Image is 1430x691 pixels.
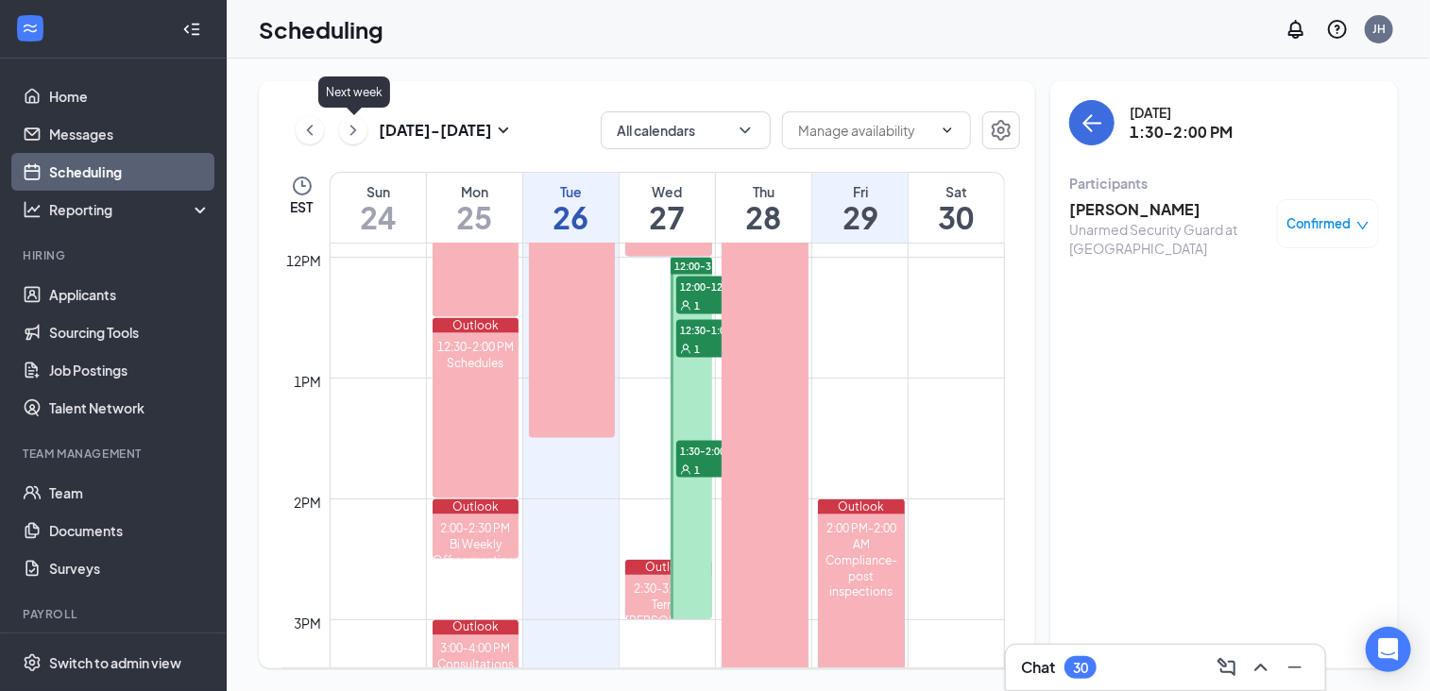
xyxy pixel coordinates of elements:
[620,173,715,243] a: August 27, 2025
[1285,18,1307,41] svg: Notifications
[523,182,619,201] div: Tue
[49,153,211,191] a: Scheduling
[1212,652,1242,683] button: ComposeMessage
[344,119,363,142] svg: ChevronRight
[1284,656,1306,679] svg: Minimize
[812,182,908,201] div: Fri
[1081,111,1103,134] svg: ArrowLeft
[318,76,390,108] div: Next week
[716,173,811,243] a: August 28, 2025
[182,20,201,39] svg: Collapse
[620,182,715,201] div: Wed
[427,201,522,233] h1: 25
[940,123,955,138] svg: ChevronDown
[625,597,712,629] div: Term - [PERSON_NAME]
[909,182,1004,201] div: Sat
[812,201,908,233] h1: 29
[339,116,367,144] button: ChevronRight
[798,120,932,141] input: Manage availability
[818,520,905,552] div: 2:00 PM-2:00 AM
[433,520,519,536] div: 2:00-2:30 PM
[331,201,426,233] h1: 24
[625,581,712,597] div: 2:30-3:00 PM
[49,115,211,153] a: Messages
[23,446,207,462] div: Team Management
[601,111,771,149] button: All calendarsChevronDown
[716,201,811,233] h1: 28
[1130,103,1233,122] div: [DATE]
[331,173,426,243] a: August 24, 2025
[433,318,519,333] div: Outlook
[625,560,712,575] div: Outlook
[49,653,181,672] div: Switch to admin view
[1069,100,1115,145] button: back-button
[1216,656,1238,679] svg: ComposeMessage
[909,201,1004,233] h1: 30
[1326,18,1349,41] svg: QuestionInfo
[694,463,700,477] span: 1
[49,549,211,587] a: Surveys
[676,277,771,295] span: 12:00-12:30 PM
[674,260,741,273] span: 12:00-3:00 PM
[694,343,700,356] span: 1
[23,200,42,219] svg: Analysis
[676,441,771,460] span: 1:30-2:00 PM
[1130,122,1233,143] h3: 1:30-2:00 PM
[433,536,519,600] div: Bi Weekly Office meeting, In Person Reminder
[1021,657,1055,678] h3: Chat
[283,250,326,271] div: 12pm
[523,173,619,243] a: August 26, 2025
[433,620,519,635] div: Outlook
[812,173,908,243] a: August 29, 2025
[433,339,519,355] div: 12:30-2:00 PM
[736,121,755,140] svg: ChevronDown
[818,552,905,600] div: Compliance- post inspections
[49,512,211,549] a: Documents
[331,182,426,201] div: Sun
[49,200,212,219] div: Reporting
[291,371,326,392] div: 1pm
[21,19,40,38] svg: WorkstreamLogo
[1372,21,1386,37] div: JH
[990,119,1013,142] svg: Settings
[1250,656,1272,679] svg: ChevronUp
[716,182,811,201] div: Thu
[291,613,326,633] div: 3pm
[300,119,319,142] svg: ChevronLeft
[427,182,522,201] div: Mon
[433,499,519,514] div: Outlook
[694,299,700,312] span: 1
[291,175,314,197] svg: Clock
[23,653,42,672] svg: Settings
[433,657,519,673] div: Consultations
[433,355,519,371] div: Schedules
[49,351,211,389] a: Job Postings
[818,499,905,514] div: Outlook
[982,111,1020,149] button: Settings
[1069,174,1379,193] div: Participants
[291,197,314,216] span: EST
[1073,660,1088,676] div: 30
[49,389,211,427] a: Talent Network
[1287,214,1352,233] span: Confirmed
[1246,652,1276,683] button: ChevronUp
[427,173,522,243] a: August 25, 2025
[523,201,619,233] h1: 26
[620,201,715,233] h1: 27
[1366,627,1411,672] div: Open Intercom Messenger
[680,344,691,355] svg: User
[49,474,211,512] a: Team
[379,120,492,141] h3: [DATE] - [DATE]
[680,464,691,476] svg: User
[296,116,324,144] button: ChevronLeft
[680,300,691,312] svg: User
[676,320,771,339] span: 12:30-1:00 PM
[49,313,211,351] a: Sourcing Tools
[433,641,519,657] div: 3:00-4:00 PM
[1069,220,1268,258] div: Unarmed Security Guard at [GEOGRAPHIC_DATA]
[909,173,1004,243] a: August 30, 2025
[1280,652,1310,683] button: Minimize
[23,606,207,622] div: Payroll
[23,247,207,263] div: Hiring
